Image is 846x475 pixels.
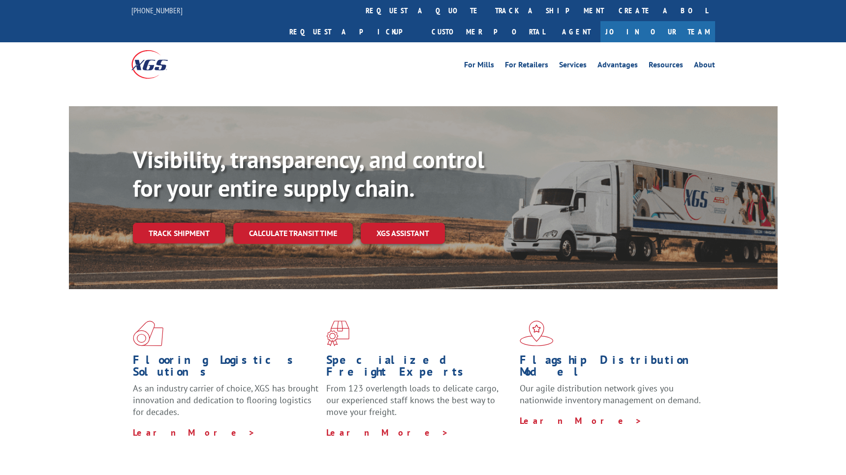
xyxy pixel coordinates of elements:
h1: Flagship Distribution Model [520,354,706,383]
span: As an industry carrier of choice, XGS has brought innovation and dedication to flooring logistics... [133,383,318,417]
span: Our agile distribution network gives you nationwide inventory management on demand. [520,383,701,406]
b: Visibility, transparency, and control for your entire supply chain. [133,144,484,203]
img: xgs-icon-focused-on-flooring-red [326,321,349,346]
p: From 123 overlength loads to delicate cargo, our experienced staff knows the best way to move you... [326,383,512,426]
a: Calculate transit time [233,223,353,244]
a: Resources [649,61,683,72]
a: Learn More > [133,427,255,438]
a: Request a pickup [282,21,424,42]
a: Services [559,61,587,72]
a: For Mills [464,61,494,72]
h1: Specialized Freight Experts [326,354,512,383]
a: Learn More > [520,415,642,426]
img: xgs-icon-total-supply-chain-intelligence-red [133,321,163,346]
a: For Retailers [505,61,548,72]
a: Advantages [597,61,638,72]
a: [PHONE_NUMBER] [131,5,183,15]
a: Learn More > [326,427,449,438]
h1: Flooring Logistics Solutions [133,354,319,383]
a: Join Our Team [600,21,715,42]
a: Agent [552,21,600,42]
a: Customer Portal [424,21,552,42]
a: XGS ASSISTANT [361,223,445,244]
a: About [694,61,715,72]
img: xgs-icon-flagship-distribution-model-red [520,321,554,346]
a: Track shipment [133,223,225,243]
